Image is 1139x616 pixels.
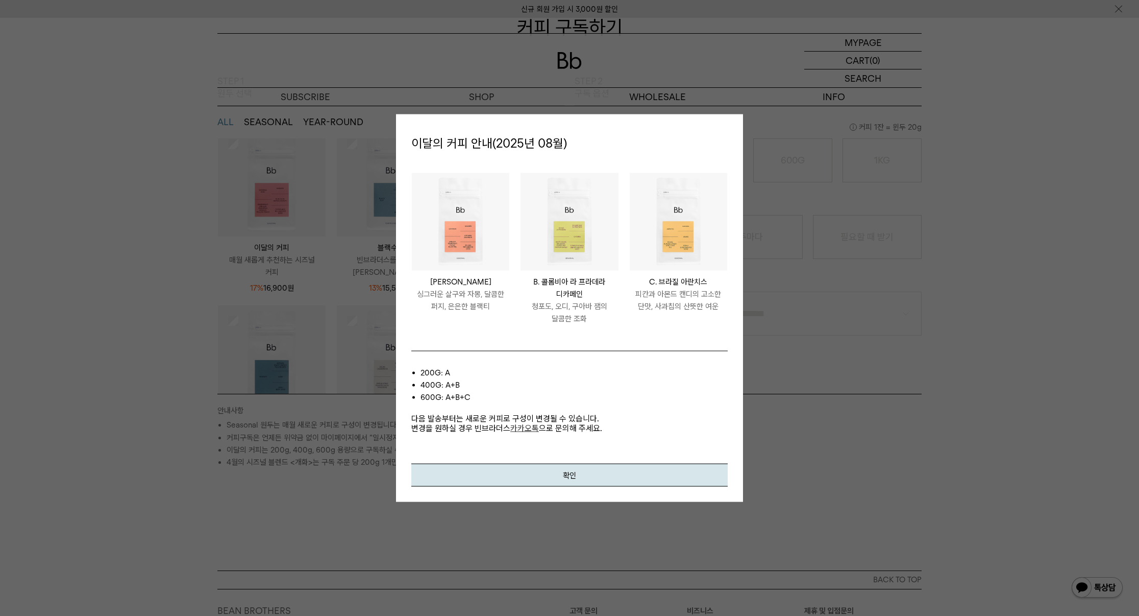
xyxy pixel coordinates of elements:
[521,275,618,300] p: B. 콜롬비아 라 프라데라 디카페인
[521,300,618,324] p: 청포도, 오디, 구아바 잼의 달콤한 조화
[412,288,509,312] p: 싱그러운 살구와 자몽, 달콤한 퍼지, 은은한 블랙티
[412,275,509,288] p: [PERSON_NAME]
[411,130,728,157] p: 이달의 커피 안내(2025년 08월)
[412,173,509,270] img: #285
[420,378,728,391] li: 400g: A+B
[630,173,727,270] img: #285
[411,403,728,433] p: 다음 발송부터는 새로운 커피로 구성이 변경될 수 있습니다. 변경을 원하실 경우 빈브라더스 으로 문의해 주세요.
[521,173,618,270] img: #285
[630,288,727,312] p: 피칸과 아몬드 캔디의 고소한 단맛, 사과칩의 산뜻한 여운
[510,423,539,433] a: 카카오톡
[420,391,728,403] li: 600g: A+B+C
[411,463,728,486] button: 확인
[630,275,727,288] p: C. 브라질 아란치스
[420,366,728,378] li: 200g: A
